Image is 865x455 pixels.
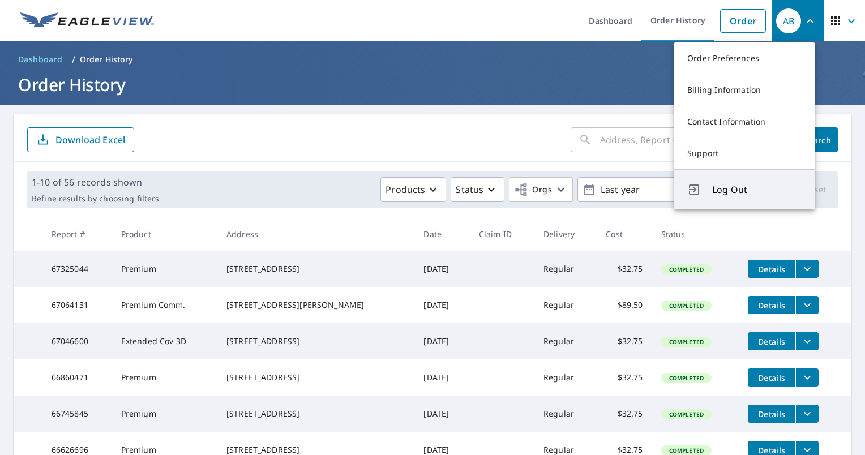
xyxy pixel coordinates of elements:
th: Status [652,217,739,251]
button: detailsBtn-67064131 [748,296,795,314]
a: Order Preferences [674,42,815,74]
td: [DATE] [414,251,469,287]
td: Regular [534,396,597,432]
span: Details [755,336,789,347]
span: Log Out [712,183,802,196]
button: filesDropdownBtn-66860471 [795,368,819,387]
button: detailsBtn-66860471 [748,368,795,387]
p: 1-10 of 56 records shown [32,175,159,189]
td: [DATE] [414,359,469,396]
th: Product [112,217,217,251]
div: [STREET_ADDRESS] [226,372,405,383]
button: Search [797,127,838,152]
td: 66745845 [42,396,112,432]
div: [STREET_ADDRESS] [226,336,405,347]
a: Order [720,9,766,33]
td: Regular [534,359,597,396]
span: Details [755,264,789,274]
nav: breadcrumb [14,50,851,68]
a: Dashboard [14,50,67,68]
td: Premium [112,396,217,432]
td: Regular [534,323,597,359]
span: Completed [662,374,710,382]
th: Address [217,217,414,251]
span: Details [755,300,789,311]
th: Cost [597,217,652,251]
button: Last year [577,177,747,202]
button: detailsBtn-67046600 [748,332,795,350]
button: filesDropdownBtn-67064131 [795,296,819,314]
span: Details [755,372,789,383]
p: Download Excel [55,134,125,146]
button: Download Excel [27,127,134,152]
div: [STREET_ADDRESS] [226,263,405,274]
button: detailsBtn-67325044 [748,260,795,278]
th: Date [414,217,469,251]
td: Premium Comm. [112,287,217,323]
button: filesDropdownBtn-66745845 [795,405,819,423]
img: EV Logo [20,12,154,29]
span: Dashboard [18,54,63,65]
div: [STREET_ADDRESS] [226,408,405,419]
span: Completed [662,265,710,273]
th: Claim ID [470,217,534,251]
a: Billing Information [674,74,815,106]
td: Premium [112,251,217,287]
td: Regular [534,251,597,287]
div: AB [776,8,801,33]
span: Completed [662,302,710,310]
span: Orgs [514,183,552,197]
span: Completed [662,447,710,454]
span: Search [806,135,829,145]
a: Support [674,138,815,169]
th: Delivery [534,217,597,251]
td: Premium [112,359,217,396]
h1: Order History [14,73,851,96]
td: $32.75 [597,251,652,287]
span: Completed [662,338,710,346]
th: Report # [42,217,112,251]
button: detailsBtn-66745845 [748,405,795,423]
div: [STREET_ADDRESS][PERSON_NAME] [226,299,405,311]
button: Products [380,177,446,202]
input: Address, Report #, Claim ID, etc. [600,124,788,156]
td: [DATE] [414,287,469,323]
p: Status [456,183,483,196]
button: Log Out [674,169,815,209]
p: Last year [596,180,729,200]
li: / [72,53,75,66]
button: filesDropdownBtn-67046600 [795,332,819,350]
td: $32.75 [597,396,652,432]
td: [DATE] [414,396,469,432]
button: filesDropdownBtn-67325044 [795,260,819,278]
button: Status [451,177,504,202]
td: Regular [534,287,597,323]
td: $32.75 [597,359,652,396]
td: 67325044 [42,251,112,287]
td: $32.75 [597,323,652,359]
td: Extended Cov 3D [112,323,217,359]
td: $89.50 [597,287,652,323]
p: Products [386,183,425,196]
span: Details [755,409,789,419]
td: 67064131 [42,287,112,323]
a: Contact Information [674,106,815,138]
td: 66860471 [42,359,112,396]
p: Refine results by choosing filters [32,194,159,204]
p: Order History [80,54,133,65]
td: [DATE] [414,323,469,359]
td: 67046600 [42,323,112,359]
span: Completed [662,410,710,418]
button: Orgs [509,177,573,202]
